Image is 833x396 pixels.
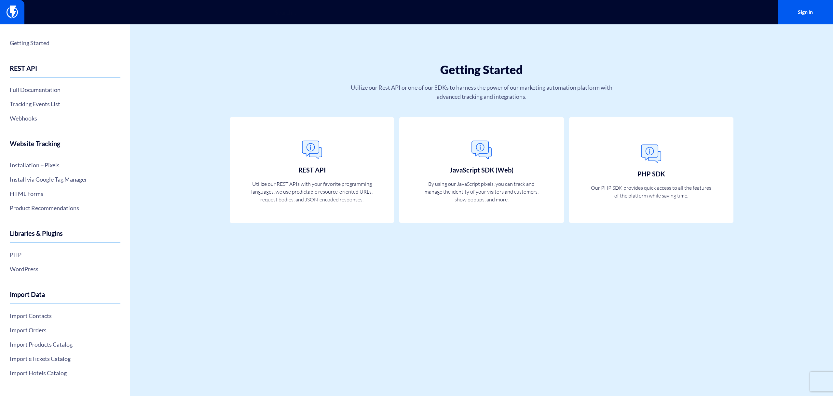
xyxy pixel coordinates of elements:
[10,65,120,78] h4: REST API
[10,98,120,109] a: Tracking Events List
[10,353,120,364] a: Import eTickets Catalog
[10,174,120,185] a: Install via Google Tag Manager
[10,37,120,48] a: Getting Started
[10,230,120,243] h4: Libraries & Plugins
[10,291,120,304] h4: Import Data
[10,263,120,275] a: WordPress
[339,83,624,101] p: Utilize our Rest API or one of our SDKs to harness the power of our marketing automation platform...
[10,84,120,95] a: Full Documentation
[10,339,120,350] a: Import Products Catalog
[10,367,120,378] a: Import Hotels Catalog
[10,249,120,260] a: PHP
[10,160,120,171] a: Installation + Pixels
[250,180,375,203] p: Utilize our REST APIs with your favorite programming languages, we use predictable resource-orien...
[299,137,325,163] img: General.png
[244,63,719,76] h1: Getting Started
[10,188,120,199] a: HTML Forms
[399,117,564,223] a: JavaScript SDK (Web) By using our JavaScript pixels, you can track and manage the identity of you...
[10,325,120,336] a: Import Orders
[10,140,120,153] h4: Website Tracking
[589,184,714,199] p: Our PHP SDK provides quick access to all the features of the platform while saving time.
[230,117,394,223] a: REST API Utilize our REST APIs with your favorite programming languages, we use predictable resou...
[569,117,734,223] a: PHP SDK Our PHP SDK provides quick access to all the features of the platform while saving time.
[10,113,120,124] a: Webhooks
[638,141,664,167] img: General.png
[298,166,326,173] h3: REST API
[10,202,120,213] a: Product Recommendations
[450,166,513,173] h3: JavaScript SDK (Web)
[637,170,665,177] h3: PHP SDK
[270,5,563,20] input: Search...
[10,310,120,321] a: Import Contacts
[469,137,495,163] img: General.png
[419,180,544,203] p: By using our JavaScript pixels, you can track and manage the identity of your visitors and custom...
